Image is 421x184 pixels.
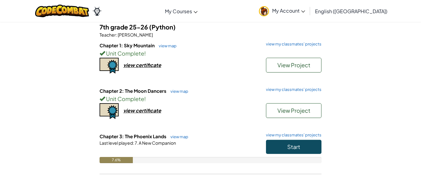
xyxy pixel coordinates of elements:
span: 7. [134,140,138,146]
span: My Account [272,7,305,14]
a: English ([GEOGRAPHIC_DATA]) [312,3,390,19]
a: view map [167,89,188,94]
a: view certificate [100,62,161,68]
span: [PERSON_NAME] [117,32,153,37]
button: View Project [266,103,321,118]
a: view map [156,43,177,48]
a: view certificate [100,107,161,114]
span: Chapter 2: The Moon Dancers [100,88,167,94]
span: Unit Complete [105,95,144,102]
div: view certificate [123,62,161,68]
a: view map [167,134,188,139]
img: certificate-icon.png [100,58,119,74]
span: 7th grade 25-26 [100,23,149,31]
span: Last level played [100,140,133,146]
span: ! [144,50,146,57]
span: View Project [277,61,310,69]
span: Chapter 1: Sky Mountain [100,42,156,48]
span: Teacher [100,32,116,37]
span: Chapter 3: The Phoenix Lands [100,133,167,139]
a: view my classmates' projects [263,88,321,92]
img: CodeCombat logo [35,5,89,17]
button: Start [266,140,321,154]
span: A New Companion [138,140,176,146]
a: view my classmates' projects [263,133,321,137]
img: certificate-icon.png [100,103,119,119]
img: avatar [259,6,269,16]
span: My Courses [165,8,192,14]
button: View Project [266,58,321,72]
span: : [116,32,117,37]
span: Start [287,143,300,150]
span: View Project [277,107,310,114]
span: (Python) [149,23,176,31]
span: English ([GEOGRAPHIC_DATA]) [315,8,387,14]
div: 7.6% [100,157,133,163]
span: ! [144,95,146,102]
a: My Account [256,1,308,21]
a: My Courses [162,3,201,19]
div: view certificate [123,107,161,114]
span: Unit Complete [105,50,144,57]
a: view my classmates' projects [263,42,321,46]
img: Ozaria [92,6,102,16]
span: : [133,140,134,146]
